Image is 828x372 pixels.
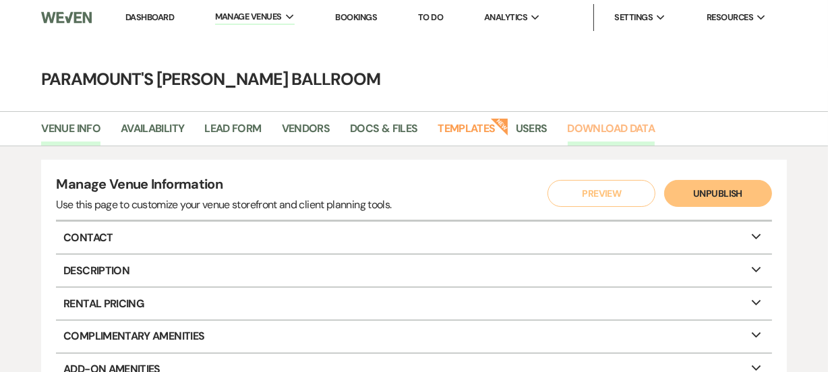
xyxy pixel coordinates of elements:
span: Analytics [484,11,527,24]
span: Manage Venues [215,10,282,24]
span: Settings [614,11,653,24]
a: To Do [418,11,443,23]
a: Templates [438,120,495,146]
a: Venue Info [41,120,100,146]
button: Preview [548,180,655,207]
p: Complimentary Amenities [56,321,771,352]
a: Preview [545,180,653,207]
a: Download Data [568,120,655,146]
a: Availability [121,120,184,146]
p: Rental Pricing [56,288,771,319]
span: Resources [707,11,753,24]
p: Contact [56,222,771,253]
a: Bookings [336,11,378,23]
a: Lead Form [204,120,261,146]
strong: New [490,117,509,135]
h4: Manage Venue Information [56,175,391,197]
img: Weven Logo [41,3,91,32]
a: Vendors [282,120,330,146]
div: Use this page to customize your venue storefront and client planning tools. [56,197,391,213]
a: Users [516,120,548,146]
button: Unpublish [664,180,772,207]
p: Description [56,255,771,286]
a: Docs & Files [350,120,417,146]
a: Dashboard [125,11,174,23]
